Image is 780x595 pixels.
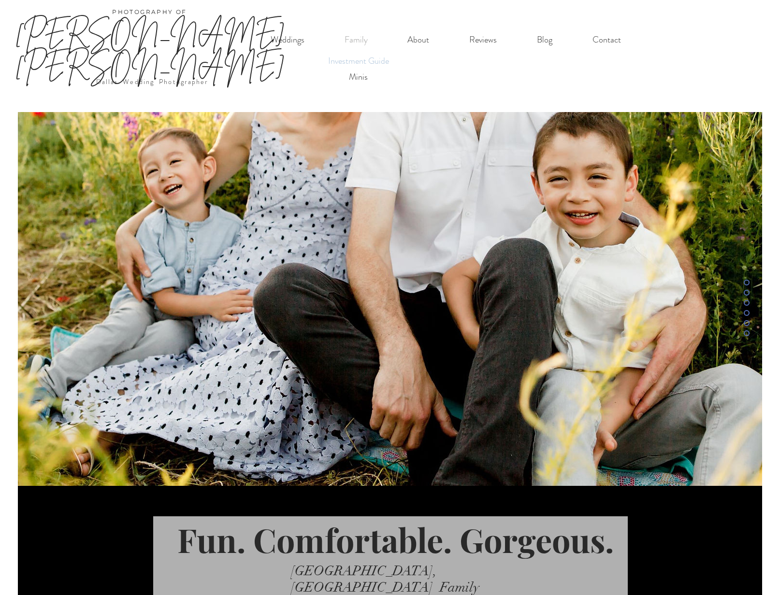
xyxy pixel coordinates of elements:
[464,30,502,50] p: Reviews
[250,30,641,50] nav: Site
[532,30,557,50] p: Blog
[177,517,614,561] span: Fun. Comfortable. Gorgeous.
[112,8,187,15] span: PHOTOGRAPHY OF
[345,69,372,85] p: Minis
[15,16,285,82] a: [PERSON_NAME] [PERSON_NAME]
[324,53,393,69] p: Investment Guide
[324,30,388,50] a: Family
[517,30,572,50] a: Blog
[321,53,396,69] a: Investment Guide
[321,69,396,85] a: Minis
[388,30,449,50] a: About
[449,30,517,50] a: Reviews
[340,30,373,50] p: Family
[96,77,209,86] a: Dallas Wedding Photographer
[588,30,626,50] p: Contact
[606,277,750,318] nav: Page
[735,550,780,595] iframe: Wix Chat
[572,30,641,50] a: Contact
[403,30,434,50] p: About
